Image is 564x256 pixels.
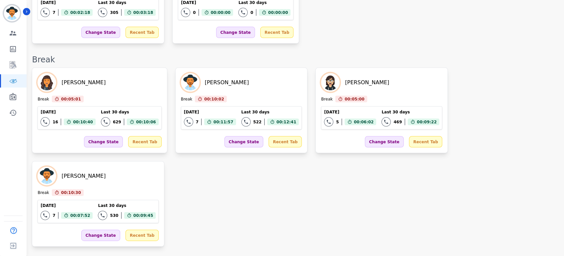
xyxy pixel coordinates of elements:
span: 00:02:18 [70,9,90,16]
div: Break [32,54,557,65]
div: [DATE] [40,109,95,115]
div: Change State [84,136,123,148]
div: Last 30 days [101,109,159,115]
div: Change State [216,27,255,38]
span: 00:09:45 [133,212,153,219]
div: Change State [81,230,120,241]
div: Last 30 days [98,203,156,208]
div: Break [38,190,49,196]
span: 00:05:00 [345,96,364,102]
div: 0 [250,10,253,15]
span: 00:03:18 [133,9,153,16]
span: 00:10:02 [204,96,224,102]
span: 00:00:00 [211,9,231,16]
div: 16 [52,119,58,125]
div: Change State [365,136,404,148]
div: 530 [110,213,118,218]
div: [PERSON_NAME] [61,172,106,180]
img: Avatar [181,73,200,92]
span: 00:06:02 [354,119,374,125]
div: Recent Tab [125,27,159,38]
div: 7 [52,213,55,218]
span: 00:10:40 [73,119,93,125]
div: 7 [52,10,55,15]
div: Last 30 days [241,109,299,115]
div: Recent Tab [269,136,302,148]
img: Avatar [38,167,56,185]
div: [PERSON_NAME] [61,79,106,87]
div: Change State [224,136,263,148]
div: Recent Tab [260,27,293,38]
img: Avatar [38,73,56,92]
div: 0 [193,10,196,15]
span: 00:05:01 [61,96,81,102]
div: Break [181,96,193,102]
div: Recent Tab [409,136,442,148]
span: 00:12:41 [277,119,296,125]
div: 522 [253,119,262,125]
div: 7 [196,119,199,125]
span: 00:07:52 [70,212,90,219]
div: Recent Tab [125,230,159,241]
span: 00:09:22 [417,119,437,125]
div: [DATE] [324,109,376,115]
span: 00:00:00 [268,9,288,16]
span: 00:10:30 [61,189,81,196]
div: 629 [113,119,121,125]
div: 5 [336,119,339,125]
span: 00:11:57 [213,119,233,125]
div: [PERSON_NAME] [205,79,249,87]
div: [DATE] [184,109,236,115]
div: Break [321,96,333,102]
div: Break [38,96,49,102]
div: [DATE] [40,203,93,208]
span: 00:10:06 [136,119,156,125]
div: 305 [110,10,118,15]
div: Change State [81,27,120,38]
div: Last 30 days [381,109,439,115]
div: [PERSON_NAME] [345,79,389,87]
div: 469 [393,119,402,125]
img: Bordered avatar [4,5,20,21]
div: Recent Tab [128,136,161,148]
img: Avatar [321,73,340,92]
